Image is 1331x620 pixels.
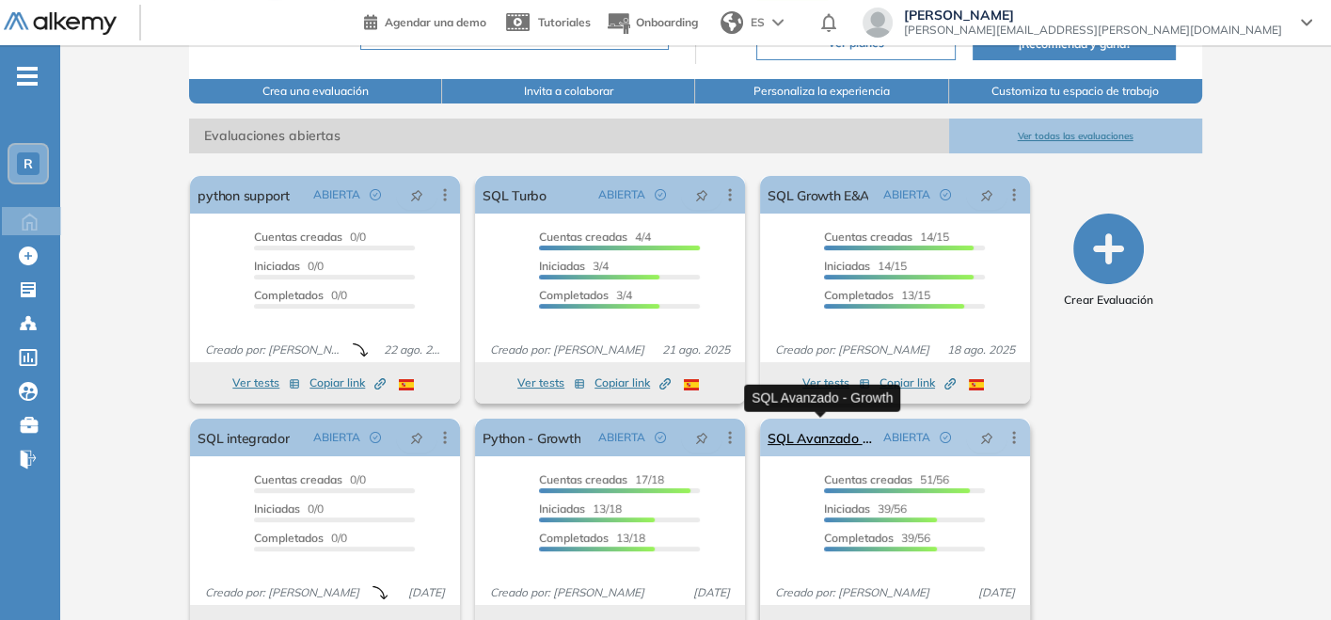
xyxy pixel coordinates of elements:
[385,15,486,29] span: Agendar una demo
[539,472,627,486] span: Cuentas creadas
[824,531,930,545] span: 39/56
[198,584,367,601] span: Creado por: [PERSON_NAME]
[768,419,876,456] a: SQL Avanzado - Growth
[364,9,486,32] a: Agendar una demo
[442,79,695,103] button: Invita a colaborar
[483,419,580,456] a: Python - Growth
[309,374,386,391] span: Copiar link
[376,342,452,358] span: 22 ago. 2025
[824,288,930,302] span: 13/15
[24,156,33,171] span: R
[904,8,1282,23] span: [PERSON_NAME]
[483,584,652,601] span: Creado por: [PERSON_NAME]
[824,501,870,516] span: Iniciadas
[254,472,342,486] span: Cuentas creadas
[396,180,437,210] button: pushpin
[824,531,894,545] span: Completados
[539,230,651,244] span: 4/4
[824,230,912,244] span: Cuentas creadas
[594,374,671,391] span: Copiar link
[539,288,632,302] span: 3/4
[254,259,300,273] span: Iniciadas
[883,186,930,203] span: ABIERTA
[772,19,784,26] img: arrow
[966,422,1007,453] button: pushpin
[879,374,956,391] span: Copiar link
[517,372,585,394] button: Ver tests
[370,189,381,200] span: check-circle
[232,372,300,394] button: Ver tests
[824,288,894,302] span: Completados
[824,230,949,244] span: 14/15
[399,379,414,390] img: ESP
[401,584,452,601] span: [DATE]
[980,187,993,202] span: pushpin
[751,14,765,31] span: ES
[539,259,585,273] span: Iniciadas
[1237,530,1331,620] div: Widget de chat
[539,230,627,244] span: Cuentas creadas
[254,230,366,244] span: 0/0
[966,180,1007,210] button: pushpin
[254,531,324,545] span: Completados
[721,11,743,34] img: world
[824,472,912,486] span: Cuentas creadas
[1064,292,1153,309] span: Crear Evaluación
[254,230,342,244] span: Cuentas creadas
[1237,530,1331,620] iframe: Chat Widget
[198,176,289,214] a: python support
[681,180,722,210] button: pushpin
[313,186,360,203] span: ABIERTA
[940,342,1022,358] span: 18 ago. 2025
[655,189,666,200] span: check-circle
[949,79,1202,103] button: Customiza tu espacio de trabajo
[538,15,591,29] span: Tutoriales
[802,372,870,394] button: Ver tests
[768,342,937,358] span: Creado por: [PERSON_NAME]
[254,288,324,302] span: Completados
[539,531,645,545] span: 13/18
[686,584,737,601] span: [DATE]
[824,501,907,516] span: 39/56
[1064,214,1153,309] button: Crear Evaluación
[606,3,698,43] button: Onboarding
[594,372,671,394] button: Copiar link
[744,384,900,411] div: SQL Avanzado - Growth
[539,259,609,273] span: 3/4
[904,23,1282,38] span: [PERSON_NAME][EMAIL_ADDRESS][PERSON_NAME][DOMAIN_NAME]
[768,176,868,214] a: SQL Growth E&A
[598,429,645,446] span: ABIERTA
[695,430,708,445] span: pushpin
[254,531,347,545] span: 0/0
[655,342,737,358] span: 21 ago. 2025
[824,259,870,273] span: Iniciadas
[254,501,300,516] span: Iniciadas
[483,176,547,214] a: SQL Turbo
[539,288,609,302] span: Completados
[254,472,366,486] span: 0/0
[309,372,386,394] button: Copiar link
[879,372,956,394] button: Copiar link
[4,12,117,36] img: Logo
[17,74,38,78] i: -
[370,432,381,443] span: check-circle
[681,422,722,453] button: pushpin
[539,501,585,516] span: Iniciadas
[684,379,699,390] img: ESP
[396,422,437,453] button: pushpin
[636,15,698,29] span: Onboarding
[824,259,907,273] span: 14/15
[410,187,423,202] span: pushpin
[198,342,353,358] span: Creado por: [PERSON_NAME]
[539,472,664,486] span: 17/18
[768,584,937,601] span: Creado por: [PERSON_NAME]
[940,432,951,443] span: check-circle
[940,189,951,200] span: check-circle
[695,187,708,202] span: pushpin
[980,430,993,445] span: pushpin
[198,419,289,456] a: SQL integrador
[254,501,324,516] span: 0/0
[313,429,360,446] span: ABIERTA
[539,501,622,516] span: 13/18
[189,79,442,103] button: Crea una evaluación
